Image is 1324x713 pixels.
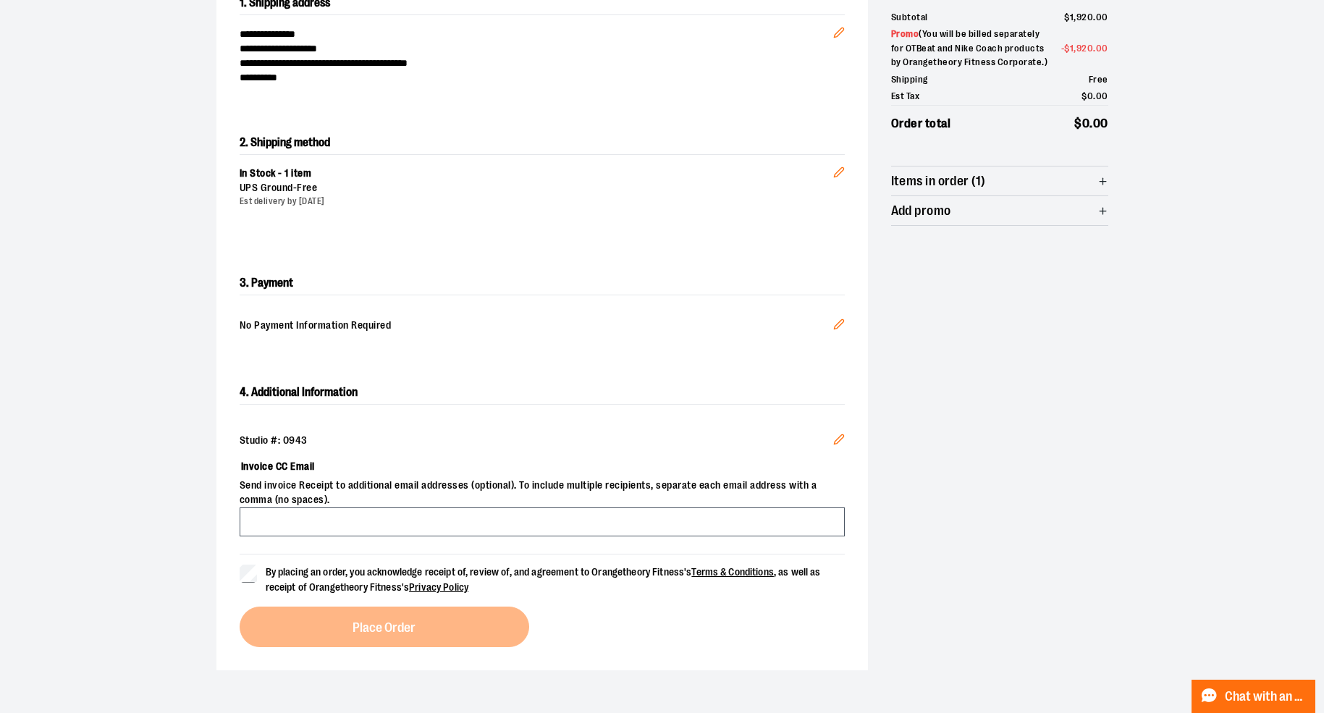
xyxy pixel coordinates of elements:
[1093,117,1108,130] span: 00
[891,166,1108,195] button: Items in order (1)
[1225,690,1307,704] span: Chat with an Expert
[891,72,928,87] span: Shipping
[266,566,821,593] span: By placing an order, you acknowledge receipt of, review of, and agreement to Orangetheory Fitness...
[822,422,856,461] button: Edit
[822,307,856,346] button: Edit
[1061,41,1108,56] span: -
[1096,12,1108,22] span: 00
[1064,12,1070,22] span: $
[1096,43,1108,54] span: 00
[1093,43,1096,54] span: .
[1089,117,1093,130] span: .
[240,381,845,405] h2: 4. Additional Information
[1076,43,1094,54] span: 920
[1074,12,1076,22] span: ,
[891,196,1108,225] button: Add promo
[1074,43,1076,54] span: ,
[891,28,1048,67] span: ( You will be billed separately for OTBeat and Nike Coach products by Orangetheory Fitness Corpor...
[240,181,833,195] div: UPS Ground -
[1192,680,1316,713] button: Chat with an Expert
[1089,74,1108,85] span: Free
[822,143,856,194] button: Edit
[1082,117,1090,130] span: 0
[1093,12,1096,22] span: .
[891,204,951,218] span: Add promo
[1087,90,1094,101] span: 0
[240,454,845,478] label: Invoice CC Email
[891,10,928,25] span: Subtotal
[1074,117,1082,130] span: $
[1064,43,1070,54] span: $
[1076,12,1094,22] span: 920
[240,195,833,208] div: Est delivery by [DATE]
[891,114,951,133] span: Order total
[297,182,317,193] span: Free
[891,89,920,104] span: Est Tax
[891,174,986,188] span: Items in order (1)
[240,318,833,334] span: No Payment Information Required
[1081,90,1087,101] span: $
[1093,90,1096,101] span: .
[1070,43,1074,54] span: 1
[240,434,845,448] div: Studio #: 0943
[891,28,919,39] span: Promo
[240,478,845,507] span: Send invoice Receipt to additional email addresses (optional). To include multiple recipients, se...
[691,566,774,578] a: Terms & Conditions
[240,166,833,181] div: In Stock - 1 item
[409,581,468,593] a: Privacy Policy
[822,4,856,54] button: Edit
[240,271,845,295] h2: 3. Payment
[1070,12,1074,22] span: 1
[1096,90,1108,101] span: 00
[240,131,845,154] h2: 2. Shipping method
[240,565,257,582] input: By placing an order, you acknowledge receipt of, review of, and agreement to Orangetheory Fitness...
